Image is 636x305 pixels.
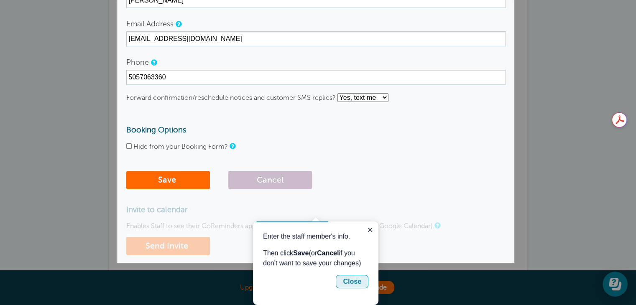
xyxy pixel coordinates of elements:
h3: Invite to calendar [126,205,506,214]
button: Save [126,171,210,189]
a: Customer replies to email reminders will get sent here. [176,21,181,27]
label: Hide from your Booking Form? [133,143,228,150]
label: Phone [126,58,149,66]
p: Enables Staff to see their GoReminders appointments in their own calendar (such as Google Calendar). [126,222,506,230]
button: Send Invite [126,237,210,255]
label: Email Address [126,20,174,28]
a: To receive SMS replies – see setting below. [151,60,156,65]
input: Optional [126,31,506,46]
h3: Booking Options [126,125,506,135]
a: Check the box to hide this staff member from customers using your booking form. [230,143,235,149]
button: Cancel [228,171,312,189]
iframe: To enrich screen reader interactions, please activate Accessibility in Grammarly extension settings [253,221,378,305]
label: Forward confirmation/reschedule notices and customer SMS replies? [126,94,336,102]
a: Your Staff member will receive an email with instructions. They do not need to login to GoReminde... [434,223,439,228]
